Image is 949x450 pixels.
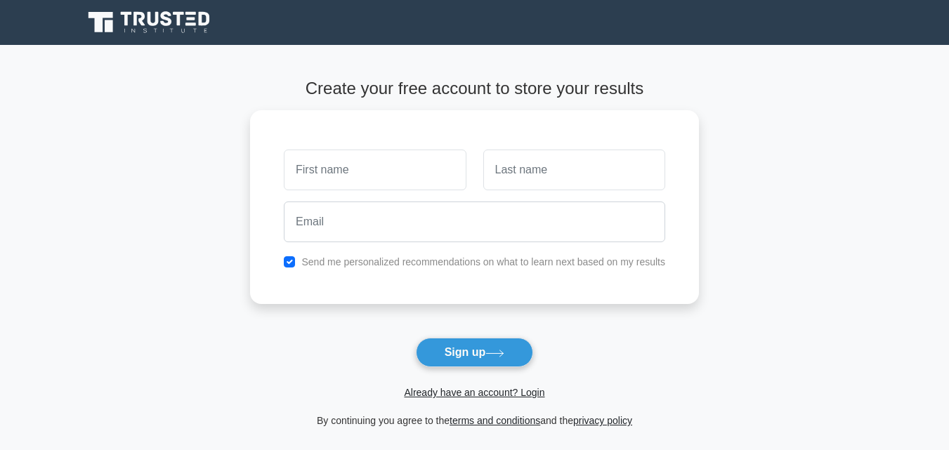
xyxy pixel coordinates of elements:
[250,79,699,99] h4: Create your free account to store your results
[450,415,540,426] a: terms and conditions
[483,150,665,190] input: Last name
[284,201,665,242] input: Email
[242,412,707,429] div: By continuing you agree to the and the
[573,415,632,426] a: privacy policy
[404,387,544,398] a: Already have an account? Login
[301,256,665,267] label: Send me personalized recommendations on what to learn next based on my results
[284,150,466,190] input: First name
[416,338,534,367] button: Sign up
